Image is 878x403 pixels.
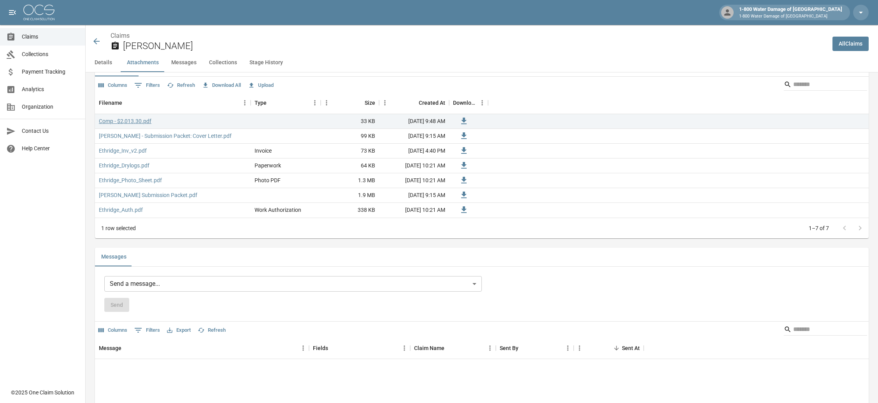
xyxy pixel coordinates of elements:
[297,342,309,354] button: Menu
[165,324,193,336] button: Export
[574,342,585,354] button: Menu
[379,129,449,144] div: [DATE] 9:15 AM
[99,206,143,214] a: Ethridge_Auth.pdf
[611,343,622,354] button: Sort
[518,343,529,354] button: Sort
[419,92,445,114] div: Created At
[449,92,488,114] div: Download
[562,342,574,354] button: Menu
[123,40,826,52] h2: [PERSON_NAME]
[321,129,379,144] div: 99 KB
[22,85,79,93] span: Analytics
[22,50,79,58] span: Collections
[255,147,272,155] div: Invoice
[101,224,136,232] div: 1 row selected
[809,224,829,232] p: 1–7 of 7
[97,79,129,92] button: Select columns
[379,92,449,114] div: Created At
[86,53,121,72] button: Details
[622,337,640,359] div: Sent At
[379,188,449,203] div: [DATE] 9:15 AM
[99,117,151,125] a: Comp - $2,013.30.pdf
[203,53,243,72] button: Collections
[111,32,130,39] a: Claims
[22,68,79,76] span: Payment Tracking
[99,147,147,155] a: Ethridge_Inv_v2.pdf
[95,337,309,359] div: Message
[453,92,476,114] div: Download
[309,337,410,359] div: Fields
[104,276,482,292] div: Send a message...
[255,206,301,214] div: Work Authorization
[321,92,379,114] div: Size
[399,342,410,354] button: Menu
[200,79,243,92] button: Download All
[321,173,379,188] div: 1.3 MB
[500,337,518,359] div: Sent By
[365,92,375,114] div: Size
[379,97,391,109] button: Menu
[255,176,281,184] div: Photo PDF
[99,92,122,114] div: Filename
[95,92,251,114] div: Filename
[309,97,321,109] button: Menu
[165,79,197,92] button: Refresh
[321,158,379,173] div: 64 KB
[99,162,149,169] a: Ethridge_Drylogs.pdf
[736,5,845,19] div: 1-800 Water Damage of [GEOGRAPHIC_DATA]
[121,343,132,354] button: Sort
[328,343,339,354] button: Sort
[379,158,449,173] div: [DATE] 10:21 AM
[321,97,332,109] button: Menu
[321,114,379,129] div: 33 KB
[121,53,165,72] button: Attachments
[784,78,867,92] div: Search
[379,203,449,218] div: [DATE] 10:21 AM
[379,114,449,129] div: [DATE] 9:48 AM
[97,324,129,336] button: Select columns
[255,162,281,169] div: Paperwork
[196,324,228,336] button: Refresh
[239,97,251,109] button: Menu
[246,79,276,92] button: Upload
[165,53,203,72] button: Messages
[5,5,20,20] button: open drawer
[476,97,488,109] button: Menu
[132,79,162,92] button: Show filters
[379,144,449,158] div: [DATE] 4:40 PM
[86,53,878,72] div: anchor tabs
[132,324,162,336] button: Show filters
[379,173,449,188] div: [DATE] 10:21 AM
[574,337,644,359] div: Sent At
[22,144,79,153] span: Help Center
[444,343,455,354] button: Sort
[321,144,379,158] div: 73 KB
[243,53,289,72] button: Stage History
[22,127,79,135] span: Contact Us
[22,33,79,41] span: Claims
[95,248,133,266] button: Messages
[99,191,197,199] a: [PERSON_NAME] Submission Packet.pdf
[321,203,379,218] div: 338 KB
[414,337,444,359] div: Claim Name
[11,389,74,396] div: © 2025 One Claim Solution
[410,337,496,359] div: Claim Name
[23,5,54,20] img: ocs-logo-white-transparent.png
[99,132,232,140] a: [PERSON_NAME] - Submission Packet: Cover Letter.pdf
[111,31,826,40] nav: breadcrumb
[251,92,321,114] div: Type
[255,92,267,114] div: Type
[832,37,869,51] a: AllClaims
[484,342,496,354] button: Menu
[99,176,162,184] a: Ethridge_Photo_Sheet.pdf
[99,337,121,359] div: Message
[496,337,574,359] div: Sent By
[22,103,79,111] span: Organization
[784,323,867,337] div: Search
[313,337,328,359] div: Fields
[321,188,379,203] div: 1.9 MB
[739,13,842,20] p: 1-800 Water Damage of [GEOGRAPHIC_DATA]
[95,248,869,266] div: related-list tabs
